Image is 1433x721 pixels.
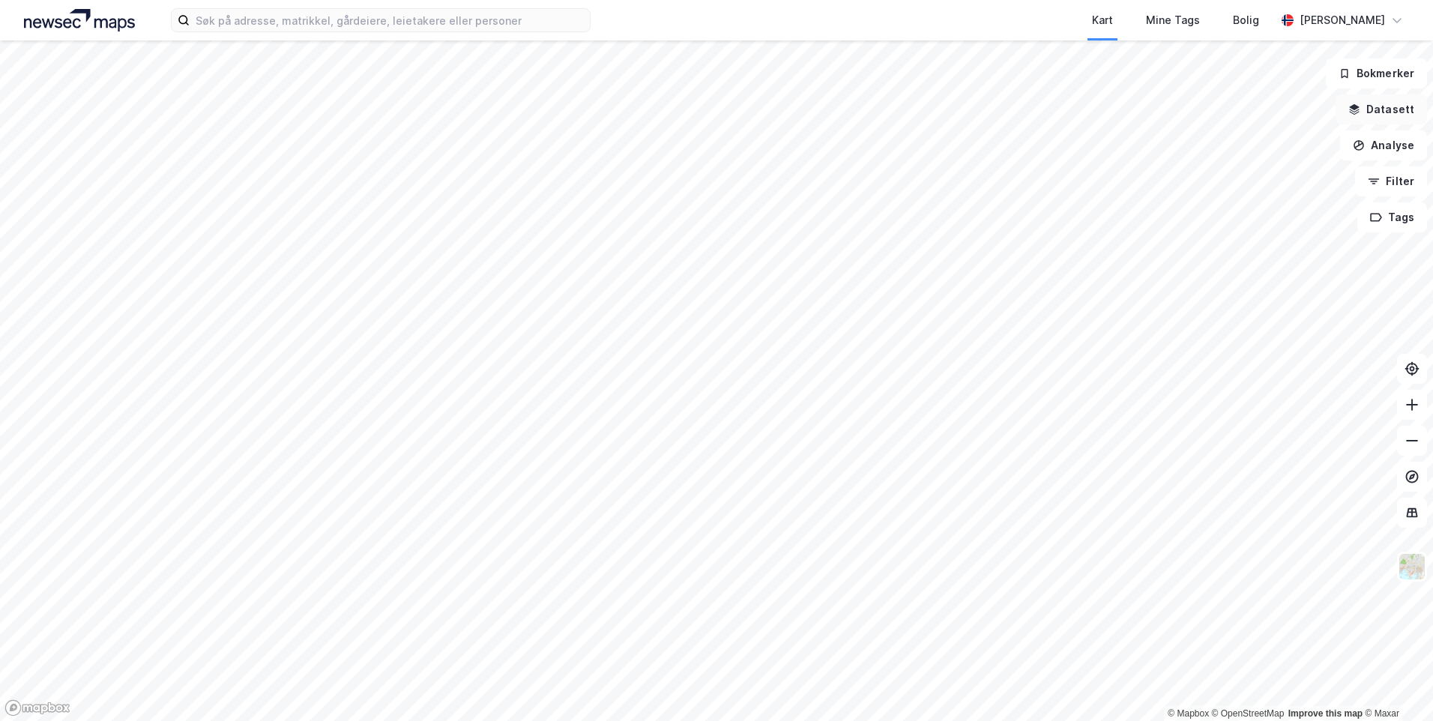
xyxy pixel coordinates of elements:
a: Mapbox [1168,708,1209,719]
img: logo.a4113a55bc3d86da70a041830d287a7e.svg [24,9,135,31]
button: Filter [1355,166,1427,196]
button: Tags [1357,202,1427,232]
a: Improve this map [1288,708,1363,719]
div: Bolig [1233,11,1259,29]
button: Datasett [1336,94,1427,124]
a: OpenStreetMap [1212,708,1285,719]
img: Z [1398,552,1426,581]
input: Søk på adresse, matrikkel, gårdeiere, leietakere eller personer [190,9,590,31]
button: Bokmerker [1326,58,1427,88]
div: Mine Tags [1146,11,1200,29]
div: Kart [1092,11,1113,29]
div: [PERSON_NAME] [1300,11,1385,29]
button: Analyse [1340,130,1427,160]
a: Mapbox homepage [4,699,70,717]
iframe: Chat Widget [1358,649,1433,721]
